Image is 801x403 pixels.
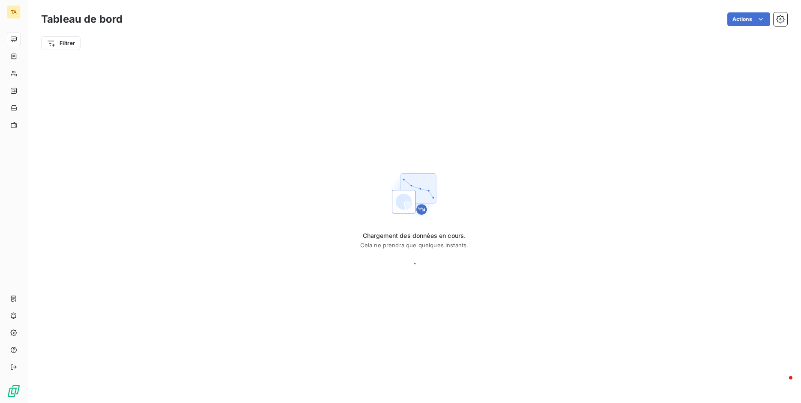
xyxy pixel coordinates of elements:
img: First time [387,166,442,221]
img: Logo LeanPay [7,384,21,398]
h3: Tableau de bord [41,12,123,27]
button: Actions [727,12,770,26]
div: TA [7,5,21,19]
span: Cela ne prendra que quelques instants. [360,242,469,249]
span: Chargement des données en cours. [360,231,469,240]
iframe: Intercom live chat [772,374,792,394]
button: Filtrer [41,36,81,50]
